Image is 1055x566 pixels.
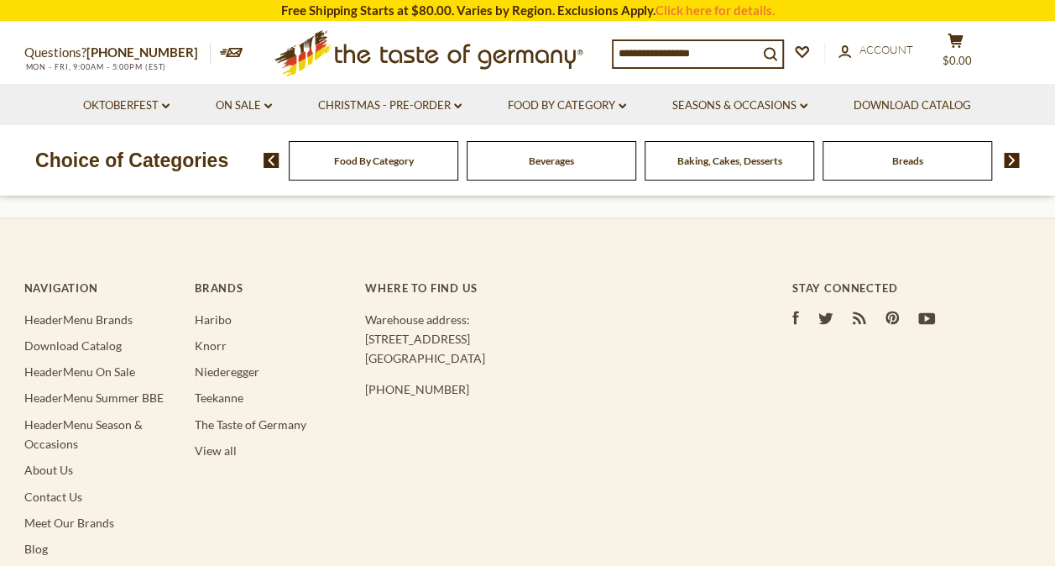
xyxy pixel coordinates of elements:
span: Account [859,43,913,56]
p: Questions? [24,42,211,64]
h4: Brands [195,281,348,295]
p: [PHONE_NUMBER] [365,380,724,399]
a: Teekanne [195,390,243,405]
span: MON - FRI, 9:00AM - 5:00PM (EST) [24,62,167,71]
a: Meet Our Brands [24,516,114,530]
a: About Us [24,463,73,477]
a: Oktoberfest [83,97,170,115]
h4: Navigation [24,281,178,295]
a: Click here for details. [655,3,775,18]
a: Food By Category [508,97,626,115]
a: Account [838,41,913,60]
span: $0.00 [943,54,972,67]
a: [PHONE_NUMBER] [86,45,198,60]
a: Contact Us [24,490,82,504]
img: previous arrow [264,153,279,168]
a: Knorr [195,338,227,353]
a: On Sale [216,97,272,115]
a: Beverages [529,155,574,167]
a: Seasons & Occasions [672,97,807,115]
a: HeaderMenu Summer BBE [24,390,164,405]
a: HeaderMenu On Sale [24,364,135,379]
a: Christmas - PRE-ORDER [318,97,462,115]
a: Baking, Cakes, Desserts [677,155,782,167]
p: Warehouse address: [STREET_ADDRESS] [GEOGRAPHIC_DATA] [365,310,724,369]
a: Food By Category [334,155,414,167]
a: Niederegger [195,364,259,379]
img: next arrow [1004,153,1020,168]
a: HeaderMenu Brands [24,312,133,327]
a: Haribo [195,312,232,327]
h4: Stay Connected [792,281,1031,295]
a: Blog [24,542,48,556]
h4: Where to find us [365,281,724,295]
a: Download Catalog [854,97,971,115]
a: Breads [892,155,923,167]
a: The Taste of Germany [195,417,306,432]
a: HeaderMenu Season & Occasions [24,417,143,451]
button: $0.00 [931,33,981,75]
a: View all [195,443,237,458]
a: Download Catalog [24,338,122,353]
